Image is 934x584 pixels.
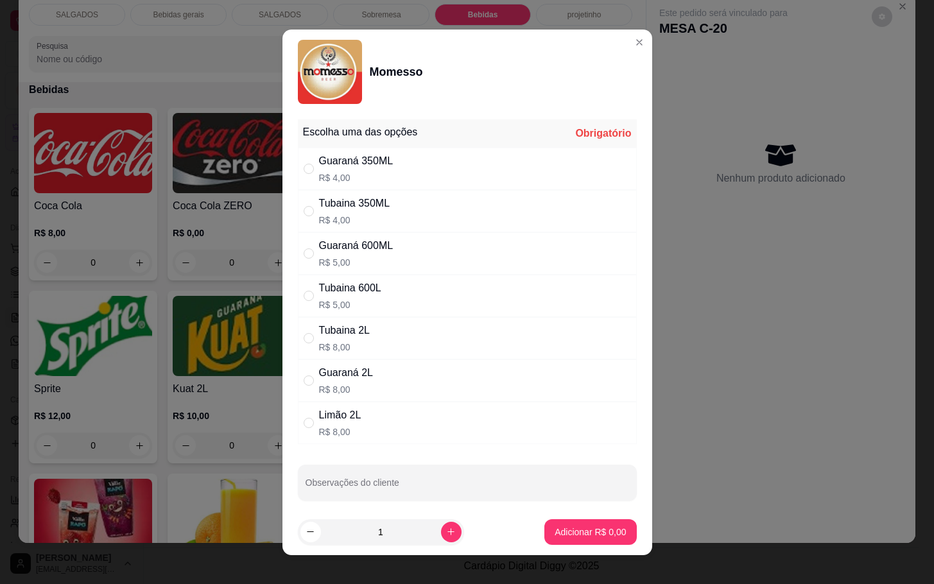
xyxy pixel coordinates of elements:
p: Adicionar R$ 0,00 [555,526,626,538]
p: R$ 8,00 [319,341,370,354]
div: Limão 2L [319,408,361,423]
div: Guaraná 2L [319,365,374,381]
p: R$ 5,00 [319,298,381,311]
p: R$ 4,00 [319,214,390,227]
div: Tubaina 350ML [319,196,390,211]
div: Escolha uma das opções [303,125,418,140]
div: Tubaina 2L [319,323,370,338]
p: R$ 5,00 [319,256,393,269]
img: product-image [298,40,362,104]
button: Adicionar R$ 0,00 [544,519,636,545]
button: Close [629,32,650,53]
div: Tubaina 600L [319,280,381,296]
div: Momesso [370,63,423,81]
input: Observações do cliente [306,481,629,494]
div: Guaraná 600ML [319,238,393,253]
button: decrease-product-quantity [300,522,321,542]
p: R$ 8,00 [319,383,374,396]
p: R$ 8,00 [319,425,361,438]
p: R$ 4,00 [319,171,393,184]
div: Guaraná 350ML [319,153,393,169]
div: Obrigatório [575,126,631,141]
button: increase-product-quantity [441,522,462,542]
